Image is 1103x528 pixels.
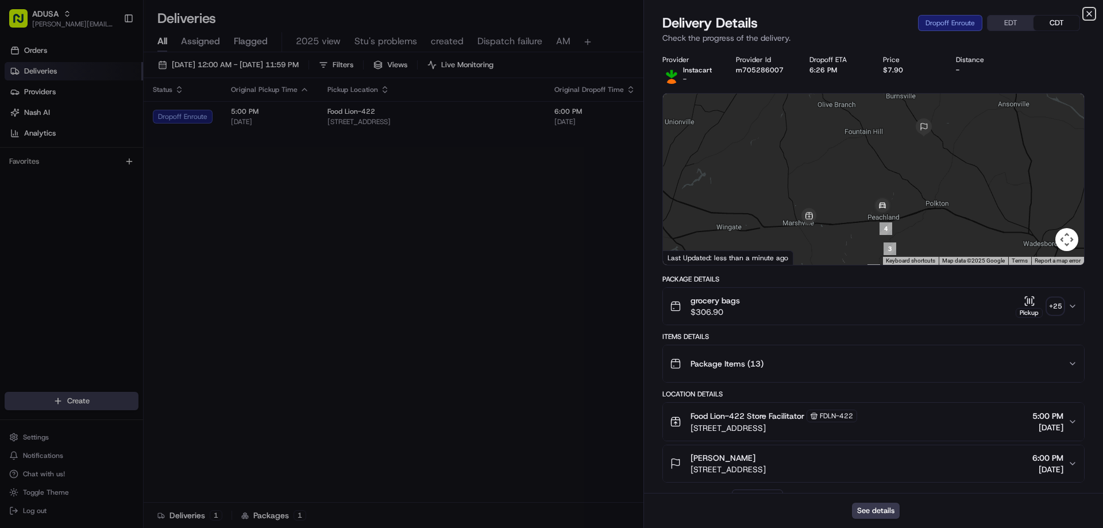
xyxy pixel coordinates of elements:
[114,195,139,203] span: Pylon
[92,162,189,183] a: 💻API Documentation
[683,65,712,75] span: Instacart
[1032,410,1063,422] span: 5:00 PM
[662,14,758,32] span: Delivery Details
[11,168,21,177] div: 📗
[666,250,704,265] img: Google
[883,65,938,75] div: $7.90
[1033,16,1079,30] button: CDT
[663,288,1084,325] button: grocery bags$306.90Pickup+25
[988,16,1033,30] button: EDT
[109,167,184,178] span: API Documentation
[691,295,740,306] span: grocery bags
[691,422,857,434] span: [STREET_ADDRESS]
[691,452,755,464] span: [PERSON_NAME]
[23,167,88,178] span: Knowledge Base
[663,445,1084,482] button: [PERSON_NAME][STREET_ADDRESS]6:00 PM[DATE]
[683,75,687,84] span: -
[691,410,804,422] span: Food Lion-422 Store Facilitator
[39,121,145,130] div: We're available if you need us!
[886,257,935,265] button: Keyboard shortcuts
[663,250,793,265] div: Last Updated: less than a minute ago
[809,55,865,64] div: Dropoff ETA
[11,110,32,130] img: 1736555255976-a54dd68f-1ca7-489b-9aae-adbdc363a1c4
[1035,257,1081,264] a: Report a map error
[662,55,718,64] div: Provider
[1016,295,1043,318] button: Pickup
[1016,308,1043,318] div: Pickup
[809,65,865,75] div: 6:26 PM
[884,242,896,255] div: 3
[1032,464,1063,475] span: [DATE]
[736,65,784,75] button: m705286007
[1012,257,1028,264] a: Terms (opens in new tab)
[30,74,190,86] input: Clear
[662,32,1085,44] p: Check the progress of the delivery.
[691,358,763,369] span: Package Items ( 13 )
[883,55,938,64] div: Price
[732,490,783,503] button: Add Event
[662,390,1085,399] div: Location Details
[662,65,681,84] img: profile_instacart_ahold_partner.png
[11,11,34,34] img: Nash
[867,264,880,277] div: 2
[662,332,1085,341] div: Items Details
[663,403,1084,441] button: Food Lion-422 Store FacilitatorFDLN-422[STREET_ADDRESS]5:00 PM[DATE]
[942,257,1005,264] span: Map data ©2025 Google
[97,168,106,177] div: 💻
[195,113,209,127] button: Start new chat
[11,46,209,64] p: Welcome 👋
[1032,422,1063,433] span: [DATE]
[663,345,1084,382] button: Package Items (13)
[1047,298,1063,314] div: + 25
[7,162,92,183] a: 📗Knowledge Base
[736,55,791,64] div: Provider Id
[39,110,188,121] div: Start new chat
[1032,452,1063,464] span: 6:00 PM
[1016,295,1063,318] button: Pickup+25
[1055,228,1078,251] button: Map camera controls
[880,222,892,235] div: 4
[81,194,139,203] a: Powered byPylon
[691,306,740,318] span: $306.90
[820,411,853,421] span: FDLN-422
[956,55,1011,64] div: Distance
[852,503,900,519] button: See details
[666,250,704,265] a: Open this area in Google Maps (opens a new window)
[691,464,766,475] span: [STREET_ADDRESS]
[956,65,1011,75] div: -
[662,492,725,501] div: Delivery Activity
[662,275,1085,284] div: Package Details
